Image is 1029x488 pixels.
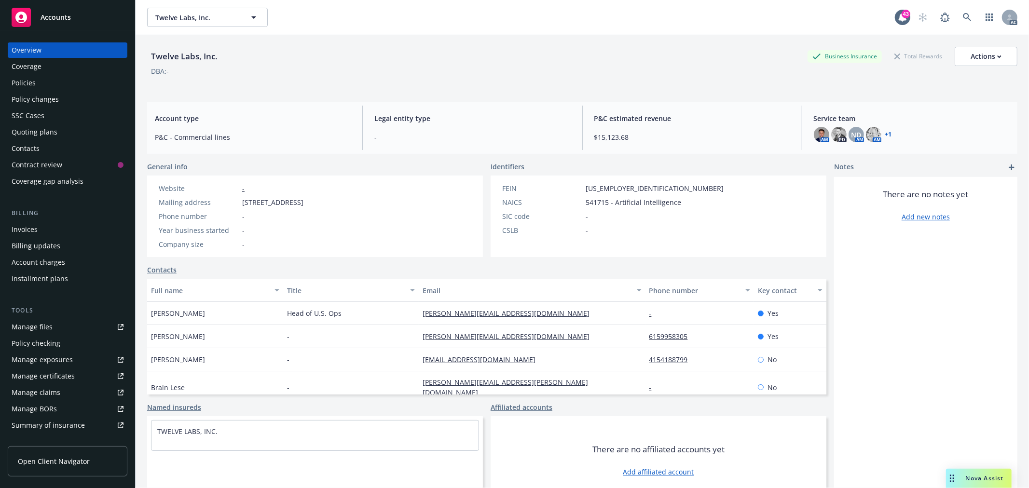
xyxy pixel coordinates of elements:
a: Add affiliated account [623,467,694,477]
a: Coverage gap analysis [8,174,127,189]
span: [STREET_ADDRESS] [242,197,303,207]
span: $15,123.68 [594,132,790,142]
div: Key contact [758,285,812,296]
div: 43 [902,10,910,18]
a: Named insureds [147,402,201,412]
a: Manage files [8,319,127,335]
img: photo [831,127,847,142]
div: Coverage gap analysis [12,174,83,189]
span: [US_EMPLOYER_IDENTIFICATION_NUMBER] [586,183,724,193]
a: [PERSON_NAME][EMAIL_ADDRESS][PERSON_NAME][DOMAIN_NAME] [423,378,588,397]
a: Invoices [8,222,127,237]
a: TWELVE LABS, INC. [157,427,218,436]
div: Company size [159,239,238,249]
div: Billing [8,208,127,218]
div: Contacts [12,141,40,156]
span: - [586,211,588,221]
div: Manage BORs [12,401,57,417]
button: Key contact [754,279,826,302]
span: - [242,211,245,221]
a: Quoting plans [8,124,127,140]
span: - [586,225,588,235]
div: Summary of insurance [12,418,85,433]
span: There are no affiliated accounts yet [592,444,725,455]
div: Policy checking [12,336,60,351]
span: P&C - Commercial lines [155,132,351,142]
a: Account charges [8,255,127,270]
span: 541715 - Artificial Intelligence [586,197,681,207]
a: Manage claims [8,385,127,400]
span: Yes [768,331,779,341]
span: P&C estimated revenue [594,113,790,123]
div: NAICS [502,197,582,207]
a: [PERSON_NAME][EMAIL_ADDRESS][DOMAIN_NAME] [423,332,597,341]
div: Business Insurance [808,50,882,62]
button: Nova Assist [946,469,1012,488]
a: Summary of insurance [8,418,127,433]
div: Manage files [12,319,53,335]
div: CSLB [502,225,582,235]
div: Overview [12,42,41,58]
a: - [649,383,659,392]
img: photo [814,127,829,142]
img: photo [866,127,881,142]
span: Identifiers [491,162,524,172]
div: DBA: - [151,66,169,76]
span: Notes [834,162,854,173]
span: No [768,354,777,365]
span: Accounts [41,14,71,21]
a: Contract review [8,157,127,173]
a: Accounts [8,4,127,31]
button: Email [419,279,645,302]
div: SIC code [502,211,582,221]
a: Manage certificates [8,368,127,384]
span: Service team [814,113,1010,123]
div: Manage certificates [12,368,75,384]
span: - [287,382,289,393]
span: Account type [155,113,351,123]
div: Phone number [649,285,740,296]
a: - [242,184,245,193]
a: Billing updates [8,238,127,254]
span: Head of U.S. Ops [287,308,342,318]
a: Installment plans [8,271,127,286]
div: Year business started [159,225,238,235]
span: - [287,331,289,341]
button: Actions [955,47,1017,66]
div: SSC Cases [12,108,44,123]
a: Search [958,8,977,27]
a: Overview [8,42,127,58]
div: Twelve Labs, Inc. [147,50,221,63]
div: FEIN [502,183,582,193]
a: Contacts [8,141,127,156]
span: [PERSON_NAME] [151,331,205,341]
a: - [649,309,659,318]
a: Manage exposures [8,352,127,367]
a: Report a Bug [935,8,955,27]
a: Coverage [8,59,127,74]
span: ND [851,130,861,140]
div: Website [159,183,238,193]
span: Twelve Labs, Inc. [155,13,239,23]
a: Policy checking [8,336,127,351]
div: Manage claims [12,385,60,400]
div: Phone number [159,211,238,221]
a: SSC Cases [8,108,127,123]
a: 6159958305 [649,332,696,341]
span: [PERSON_NAME] [151,354,205,365]
button: Phone number [645,279,754,302]
button: Title [283,279,419,302]
a: Switch app [980,8,999,27]
button: Full name [147,279,283,302]
div: Policies [12,75,36,91]
a: Add new notes [902,212,950,222]
a: Policies [8,75,127,91]
span: [PERSON_NAME] [151,308,205,318]
div: Actions [971,47,1002,66]
span: General info [147,162,188,172]
a: +1 [885,132,892,137]
div: Manage exposures [12,352,73,367]
div: Coverage [12,59,41,74]
div: Total Rewards [890,50,947,62]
